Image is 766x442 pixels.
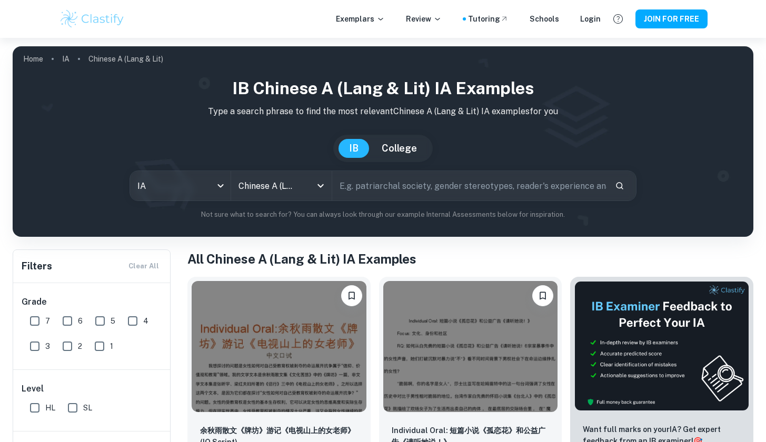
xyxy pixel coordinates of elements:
[371,139,427,158] button: College
[110,340,113,352] span: 1
[130,171,231,200] div: IA
[611,177,629,195] button: Search
[111,315,115,327] span: 5
[22,296,163,308] h6: Grade
[45,402,55,414] span: HL
[383,281,558,412] img: Chinese A (Lang & Lit) IA example thumbnail: Individual Oral: 短篇小说《孤恋花》和公益广告《请听她说！》
[336,13,385,25] p: Exemplars
[532,285,553,306] button: Please log in to bookmark exemplars
[341,285,362,306] button: Please log in to bookmark exemplars
[45,315,50,327] span: 7
[468,13,509,25] a: Tutoring
[635,9,708,28] button: JOIN FOR FREE
[530,13,559,25] a: Schools
[143,315,148,327] span: 4
[78,340,82,352] span: 2
[62,52,69,66] a: IA
[88,53,163,65] p: Chinese A (Lang & Lit)
[609,10,627,28] button: Help and Feedback
[192,281,366,412] img: Chinese A (Lang & Lit) IA example thumbnail: 余秋雨散文《牌坊》游记《电视山上的女老师》(IO Script)
[83,402,92,414] span: SL
[406,13,442,25] p: Review
[45,340,50,352] span: 3
[21,105,745,118] p: Type a search phrase to find the most relevant Chinese A (Lang & Lit) IA examples for you
[313,178,328,193] button: Open
[187,249,753,268] h1: All Chinese A (Lang & Lit) IA Examples
[574,281,749,411] img: Thumbnail
[13,46,753,237] img: profile cover
[78,315,83,327] span: 6
[339,139,369,158] button: IB
[580,13,601,25] a: Login
[59,8,126,29] img: Clastify logo
[21,76,745,101] h1: IB Chinese A (Lang & Lit) IA examples
[21,209,745,220] p: Not sure what to search for? You can always look through our example Internal Assessments below f...
[22,259,52,274] h6: Filters
[22,383,163,395] h6: Level
[332,171,606,200] input: E.g. patriarchal society, gender stereotypes, reader's experience analysis...
[23,52,43,66] a: Home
